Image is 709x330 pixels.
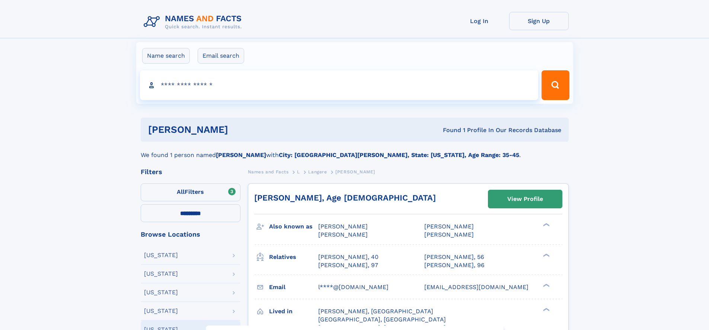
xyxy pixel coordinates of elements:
[177,188,185,195] span: All
[335,126,561,134] div: Found 1 Profile In Our Records Database
[542,70,569,100] button: Search Button
[318,231,368,238] span: [PERSON_NAME]
[198,48,244,64] label: Email search
[254,193,436,202] a: [PERSON_NAME], Age [DEMOGRAPHIC_DATA]
[424,253,484,261] a: [PERSON_NAME], 56
[424,223,474,230] span: [PERSON_NAME]
[248,167,289,176] a: Names and Facts
[269,281,318,294] h3: Email
[541,222,550,227] div: ❯
[509,12,569,30] a: Sign Up
[144,289,178,295] div: [US_STATE]
[318,261,378,269] a: [PERSON_NAME], 97
[541,307,550,312] div: ❯
[308,167,327,176] a: Langere
[488,190,562,208] a: View Profile
[141,12,248,32] img: Logo Names and Facts
[269,251,318,263] h3: Relatives
[144,252,178,258] div: [US_STATE]
[424,283,528,291] span: [EMAIL_ADDRESS][DOMAIN_NAME]
[318,308,433,315] span: [PERSON_NAME], [GEOGRAPHIC_DATA]
[318,316,446,323] span: [GEOGRAPHIC_DATA], [GEOGRAPHIC_DATA]
[216,151,266,158] b: [PERSON_NAME]
[269,305,318,318] h3: Lived in
[318,223,368,230] span: [PERSON_NAME]
[541,253,550,257] div: ❯
[141,231,240,238] div: Browse Locations
[140,70,539,100] input: search input
[141,183,240,201] label: Filters
[318,253,379,261] a: [PERSON_NAME], 40
[297,167,300,176] a: L
[541,283,550,288] div: ❯
[450,12,509,30] a: Log In
[142,48,190,64] label: Name search
[269,220,318,233] h3: Also known as
[424,231,474,238] span: [PERSON_NAME]
[144,308,178,314] div: [US_STATE]
[141,142,569,160] div: We found 1 person named with .
[279,151,519,158] b: City: [GEOGRAPHIC_DATA][PERSON_NAME], State: [US_STATE], Age Range: 35-45
[308,169,327,174] span: Langere
[335,169,375,174] span: [PERSON_NAME]
[141,169,240,175] div: Filters
[507,190,543,208] div: View Profile
[148,125,336,134] h1: [PERSON_NAME]
[297,169,300,174] span: L
[144,271,178,277] div: [US_STATE]
[424,261,485,269] a: [PERSON_NAME], 96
